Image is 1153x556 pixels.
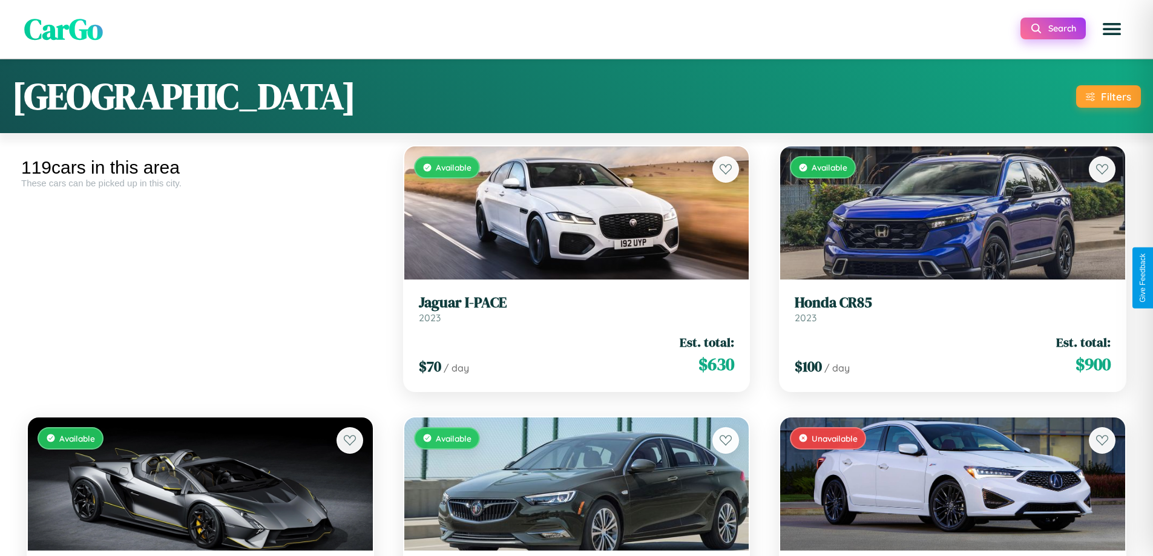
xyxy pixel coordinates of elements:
[1138,253,1147,303] div: Give Feedback
[812,433,858,443] span: Unavailable
[795,356,822,376] span: $ 100
[436,433,471,443] span: Available
[24,9,103,49] span: CarGo
[21,178,379,188] div: These cars can be picked up in this city.
[795,294,1111,312] h3: Honda CR85
[1076,85,1141,108] button: Filters
[1095,12,1129,46] button: Open menu
[419,312,441,324] span: 2023
[795,294,1111,324] a: Honda CR852023
[698,352,734,376] span: $ 630
[12,71,356,121] h1: [GEOGRAPHIC_DATA]
[1056,333,1111,351] span: Est. total:
[419,356,441,376] span: $ 70
[1048,23,1076,34] span: Search
[59,433,95,443] span: Available
[680,333,734,351] span: Est. total:
[436,162,471,172] span: Available
[1076,352,1111,376] span: $ 900
[419,294,735,312] h3: Jaguar I-PACE
[812,162,847,172] span: Available
[21,157,379,178] div: 119 cars in this area
[1020,18,1086,39] button: Search
[1101,90,1131,103] div: Filters
[824,362,850,374] span: / day
[419,294,735,324] a: Jaguar I-PACE2023
[795,312,816,324] span: 2023
[444,362,469,374] span: / day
